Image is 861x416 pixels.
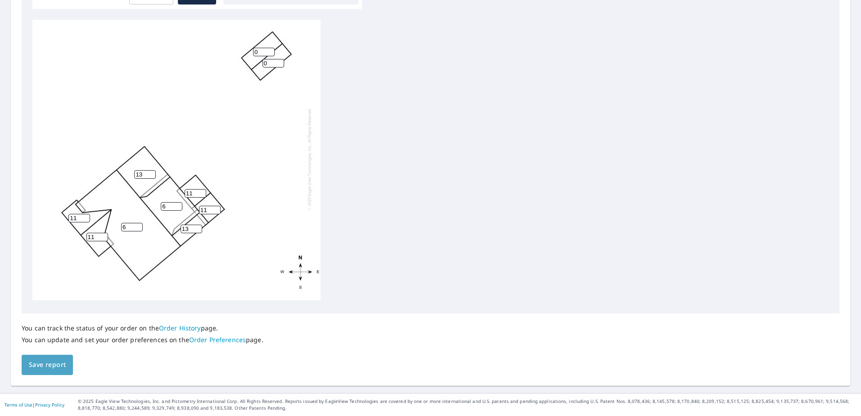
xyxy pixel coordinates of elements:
[35,402,64,408] a: Privacy Policy
[22,324,263,332] p: You can track the status of your order on the page.
[5,402,64,407] p: |
[22,336,263,344] p: You can update and set your order preferences on the page.
[5,402,32,408] a: Terms of Use
[159,324,201,332] a: Order History
[78,398,856,411] p: © 2025 Eagle View Technologies, Inc. and Pictometry International Corp. All Rights Reserved. Repo...
[29,359,66,371] span: Save report
[22,355,73,375] button: Save report
[189,335,246,344] a: Order Preferences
